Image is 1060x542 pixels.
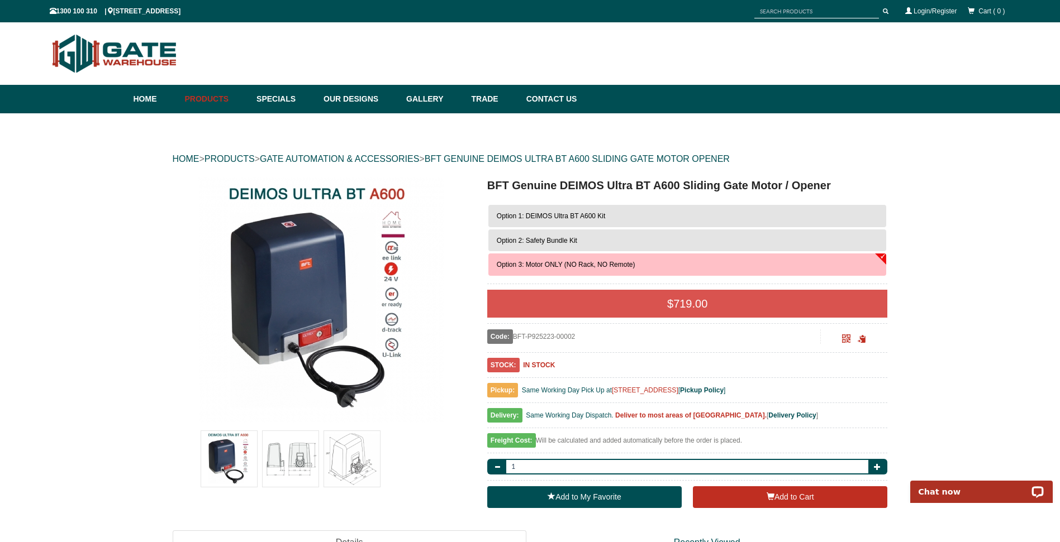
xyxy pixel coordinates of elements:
a: Delivery Policy [768,411,816,419]
a: Specials [251,85,318,113]
span: Freight Cost: [487,433,536,448]
span: Pickup: [487,383,518,397]
a: Click to enlarge and scan to share. [842,336,850,344]
a: Contact Us [521,85,577,113]
div: BFT-P925223-00002 [487,329,821,344]
img: BFT Genuine DEIMOS Ultra BT A600 Sliding Gate Motor / Opener [263,431,319,487]
div: Will be calculated and added automatically before the order is placed. [487,434,888,453]
button: Option 1: DEIMOS Ultra BT A600 Kit [488,205,887,227]
a: Our Designs [318,85,401,113]
button: Add to Cart [693,486,887,509]
a: GATE AUTOMATION & ACCESSORIES [260,154,419,164]
iframe: LiveChat chat widget [903,468,1060,503]
div: [ ] [487,409,888,428]
img: BFT Genuine DEIMOS Ultra BT A600 Sliding Gate Motor / Opener [324,431,380,487]
a: Pickup Policy [680,386,724,394]
a: PRODUCTS [205,154,255,164]
a: [STREET_ADDRESS] [612,386,678,394]
img: BFT Genuine DEIMOS Ultra BT A600 Sliding Gate Motor / Opener [201,431,257,487]
button: Option 2: Safety Bundle Kit [488,229,887,252]
span: Cart ( 0 ) [978,7,1005,15]
a: Home [134,85,179,113]
span: Code: [487,329,513,344]
span: Option 3: Motor ONLY (NO Rack, NO Remote) [497,261,635,268]
a: Products [179,85,251,113]
a: HOME [173,154,199,164]
a: BFT GENUINE DEIMOS ULTRA BT A600 SLIDING GATE MOTOR OPENER [425,154,730,164]
h1: BFT Genuine DEIMOS Ultra BT A600 Sliding Gate Motor / Opener [487,177,888,194]
a: BFT Genuine DEIMOS Ultra BT A600 Sliding Gate Motor / Opener - Option 3: Motor ONLY (NO Rack, NO ... [174,177,469,423]
img: Gate Warehouse [50,28,180,79]
a: Login/Register [914,7,957,15]
img: BFT Genuine DEIMOS Ultra BT A600 Sliding Gate Motor / Opener - Option 3: Motor ONLY (NO Rack, NO ... [198,177,444,423]
input: SEARCH PRODUCTS [754,4,879,18]
span: Same Working Day Pick Up at [ ] [522,386,726,394]
span: Option 1: DEIMOS Ultra BT A600 Kit [497,212,606,220]
span: 1300 100 310 | [STREET_ADDRESS] [50,7,181,15]
a: Gallery [401,85,465,113]
button: Option 3: Motor ONLY (NO Rack, NO Remote) [488,253,887,276]
span: Same Working Day Dispatch. [526,411,614,419]
b: Deliver to most areas of [GEOGRAPHIC_DATA]. [615,411,767,419]
b: IN STOCK [523,361,555,369]
div: > > > [173,141,888,177]
span: STOCK: [487,358,520,372]
div: $ [487,290,888,318]
span: 719.00 [673,298,707,310]
span: Delivery: [487,408,522,423]
a: Add to My Favorite [487,486,682,509]
span: Click to copy the URL [858,335,866,343]
a: Trade [465,85,520,113]
span: Option 2: Safety Bundle Kit [497,237,577,244]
